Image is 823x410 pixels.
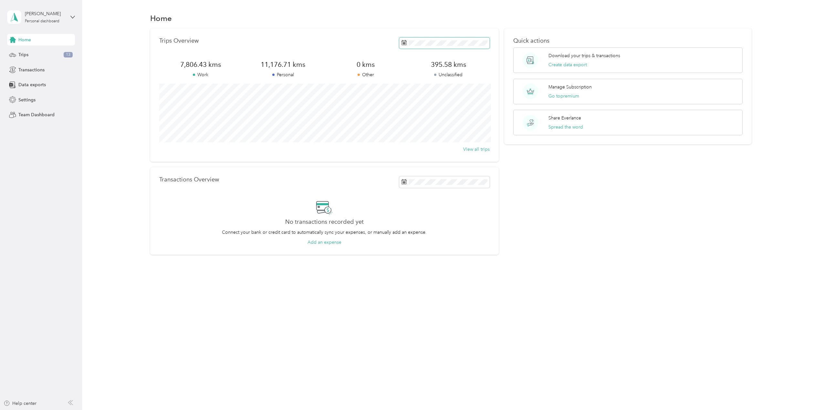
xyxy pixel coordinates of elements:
[25,19,59,23] div: Personal dashboard
[222,229,427,236] p: Connect your bank or credit card to automatically sync your expenses, or manually add an expense.
[548,115,581,121] p: Share Everlance
[18,81,46,88] span: Data exports
[18,36,31,43] span: Home
[324,60,407,69] span: 0 kms
[159,71,242,78] p: Work
[407,60,490,69] span: 395.58 kms
[150,15,172,22] h1: Home
[548,124,583,130] button: Spread the word
[18,97,36,103] span: Settings
[25,10,65,17] div: [PERSON_NAME]
[159,176,219,183] p: Transactions Overview
[285,219,364,225] h2: No transactions recorded yet
[18,111,55,118] span: Team Dashboard
[463,146,490,153] button: View all trips
[787,374,823,410] iframe: Everlance-gr Chat Button Frame
[324,71,407,78] p: Other
[64,52,73,58] span: 13
[18,67,45,73] span: Transactions
[242,60,325,69] span: 11,176.71 kms
[407,71,490,78] p: Unclassified
[18,51,28,58] span: Trips
[307,239,341,246] button: Add an expense
[159,60,242,69] span: 7,806.43 kms
[548,61,587,68] button: Create data export
[548,52,620,59] p: Download your trips & transactions
[548,84,592,90] p: Manage Subscription
[159,37,199,44] p: Trips Overview
[242,71,325,78] p: Personal
[548,93,579,99] button: Go topremium
[513,37,743,44] p: Quick actions
[4,400,36,407] button: Help center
